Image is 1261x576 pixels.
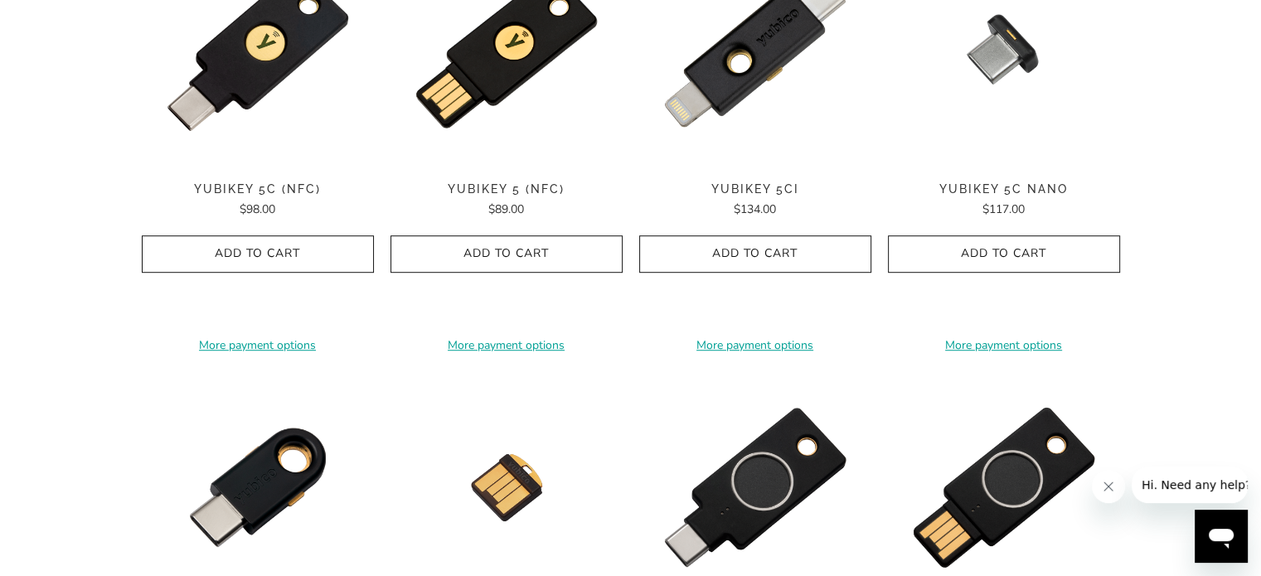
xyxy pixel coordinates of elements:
iframe: Button to launch messaging window [1195,510,1248,563]
span: Add to Cart [657,247,854,261]
span: Add to Cart [159,247,356,261]
a: More payment options [142,336,374,355]
span: $134.00 [734,201,776,217]
span: Add to Cart [905,247,1103,261]
span: YubiKey 5Ci [639,182,871,196]
a: More payment options [390,336,623,355]
a: YubiKey 5C (NFC) $98.00 [142,182,374,219]
iframe: Close message [1092,470,1125,503]
span: YubiKey 5 (NFC) [390,182,623,196]
a: More payment options [888,336,1120,355]
button: Add to Cart [888,235,1120,273]
button: Add to Cart [639,235,871,273]
a: YubiKey 5 (NFC) $89.00 [390,182,623,219]
span: $117.00 [982,201,1025,217]
span: $89.00 [488,201,524,217]
span: YubiKey 5C Nano [888,182,1120,196]
a: YubiKey 5C Nano $117.00 [888,182,1120,219]
span: $98.00 [240,201,275,217]
span: YubiKey 5C (NFC) [142,182,374,196]
button: Add to Cart [390,235,623,273]
span: Hi. Need any help? [10,12,119,25]
iframe: Message from company [1132,467,1248,503]
a: More payment options [639,336,871,355]
button: Add to Cart [142,235,374,273]
span: Add to Cart [408,247,605,261]
a: YubiKey 5Ci $134.00 [639,182,871,219]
